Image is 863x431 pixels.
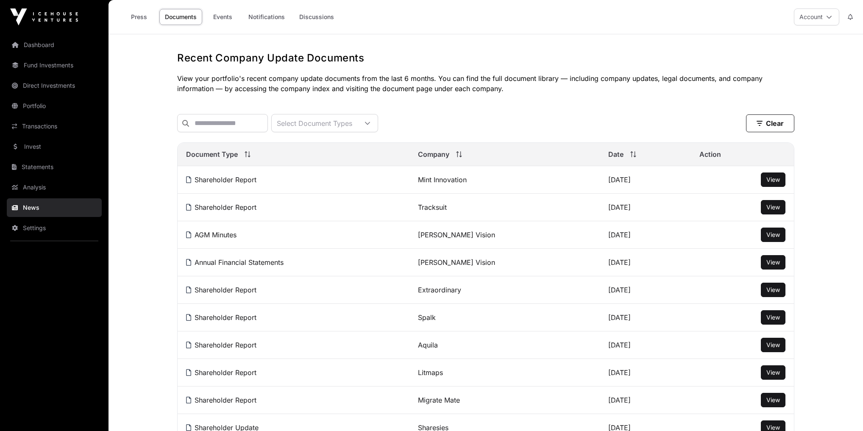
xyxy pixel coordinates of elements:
[159,9,202,25] a: Documents
[186,149,238,159] span: Document Type
[418,396,460,404] a: Migrate Mate
[7,158,102,176] a: Statements
[821,390,863,431] iframe: Chat Widget
[766,286,780,293] span: View
[766,424,780,431] span: View
[766,396,780,403] span: View
[7,76,102,95] a: Direct Investments
[243,9,290,25] a: Notifications
[186,231,237,239] a: AGM Minutes
[186,175,256,184] a: Shareholder Report
[206,9,239,25] a: Events
[186,341,256,349] a: Shareholder Report
[766,314,780,321] span: View
[761,228,785,242] button: View
[600,221,691,249] td: [DATE]
[177,51,794,65] h1: Recent Company Update Documents
[272,114,357,132] div: Select Document Types
[766,341,780,348] span: View
[7,219,102,237] a: Settings
[794,8,839,25] button: Account
[600,194,691,221] td: [DATE]
[186,258,284,267] a: Annual Financial Statements
[761,200,785,214] button: View
[766,258,780,267] a: View
[418,341,438,349] a: Aquila
[746,114,794,132] button: Clear
[418,175,467,184] a: Mint Innovation
[600,276,691,304] td: [DATE]
[761,172,785,187] button: View
[186,368,256,377] a: Shareholder Report
[122,9,156,25] a: Press
[418,313,436,322] a: Spalk
[761,310,785,325] button: View
[418,203,447,211] a: Tracksuit
[766,368,780,377] a: View
[7,56,102,75] a: Fund Investments
[418,368,443,377] a: Litmaps
[7,117,102,136] a: Transactions
[186,286,256,294] a: Shareholder Report
[761,365,785,380] button: View
[418,149,449,159] span: Company
[766,175,780,184] a: View
[600,387,691,414] td: [DATE]
[600,249,691,276] td: [DATE]
[600,331,691,359] td: [DATE]
[608,149,624,159] span: Date
[186,203,256,211] a: Shareholder Report
[766,341,780,349] a: View
[766,369,780,376] span: View
[761,283,785,297] button: View
[766,231,780,239] a: View
[177,73,794,94] p: View your portfolio's recent company update documents from the last 6 months. You can find the fu...
[7,198,102,217] a: News
[600,166,691,194] td: [DATE]
[766,231,780,238] span: View
[10,8,78,25] img: Icehouse Ventures Logo
[418,258,495,267] a: [PERSON_NAME] Vision
[600,359,691,387] td: [DATE]
[600,304,691,331] td: [DATE]
[418,231,495,239] a: [PERSON_NAME] Vision
[761,255,785,270] button: View
[766,396,780,404] a: View
[766,176,780,183] span: View
[761,338,785,352] button: View
[7,178,102,197] a: Analysis
[7,36,102,54] a: Dashboard
[186,313,256,322] a: Shareholder Report
[294,9,340,25] a: Discussions
[7,97,102,115] a: Portfolio
[766,259,780,266] span: View
[418,286,461,294] a: Extraordinary
[766,286,780,294] a: View
[186,396,256,404] a: Shareholder Report
[766,203,780,211] a: View
[7,137,102,156] a: Invest
[766,313,780,322] a: View
[761,393,785,407] button: View
[699,149,721,159] span: Action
